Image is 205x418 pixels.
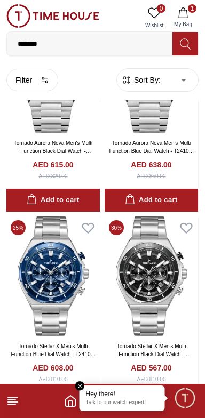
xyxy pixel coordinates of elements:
span: Sort By: [132,75,161,85]
div: AED 810.00 [39,375,68,383]
button: Filter [6,69,58,91]
h4: AED 567.00 [131,363,171,373]
span: 1 [188,4,196,13]
a: Tornado Stellar X Men's Multi Function Black Dial Watch - T24104-SBSB [117,343,190,365]
div: AED 850.00 [137,172,166,180]
div: Chat Widget [174,387,197,410]
h4: AED 608.00 [33,363,73,373]
h4: AED 638.00 [131,159,171,170]
div: Add to cart [27,194,79,206]
span: Wishlist [141,21,168,29]
em: Close tooltip [75,381,85,391]
h4: AED 615.00 [33,159,73,170]
span: 25 % [11,220,26,235]
a: Tornado Stellar X Men's Multi Function Blue Dial Watch - T24104-SBSN [11,343,96,365]
div: Hey there! [86,390,159,398]
span: My Bag [170,20,196,28]
img: ... [6,4,99,28]
a: Home [64,395,77,407]
span: 30 % [109,220,124,235]
a: Tornado Aurora Nova Men's Multi Function Black Dial Watch - T24105-SBSB [14,140,93,162]
button: Sort By: [121,75,161,85]
div: AED 810.00 [137,375,166,383]
img: Tornado Stellar X Men's Multi Function Blue Dial Watch - T24104-SBSN [6,216,100,336]
div: AED 820.00 [39,172,68,180]
button: 1My Bag [168,4,199,31]
div: Add to cart [125,194,177,206]
span: 0 [157,4,165,13]
img: Tornado Stellar X Men's Multi Function Black Dial Watch - T24104-SBSB [105,216,198,336]
a: 0Wishlist [141,4,168,31]
a: Tornado Aurora Nova Men's Multi Function Blue Dial Watch - T24105-KBSN [109,140,194,162]
p: Talk to our watch expert! [86,399,159,407]
button: Add to cart [105,189,198,212]
button: Add to cart [6,189,100,212]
